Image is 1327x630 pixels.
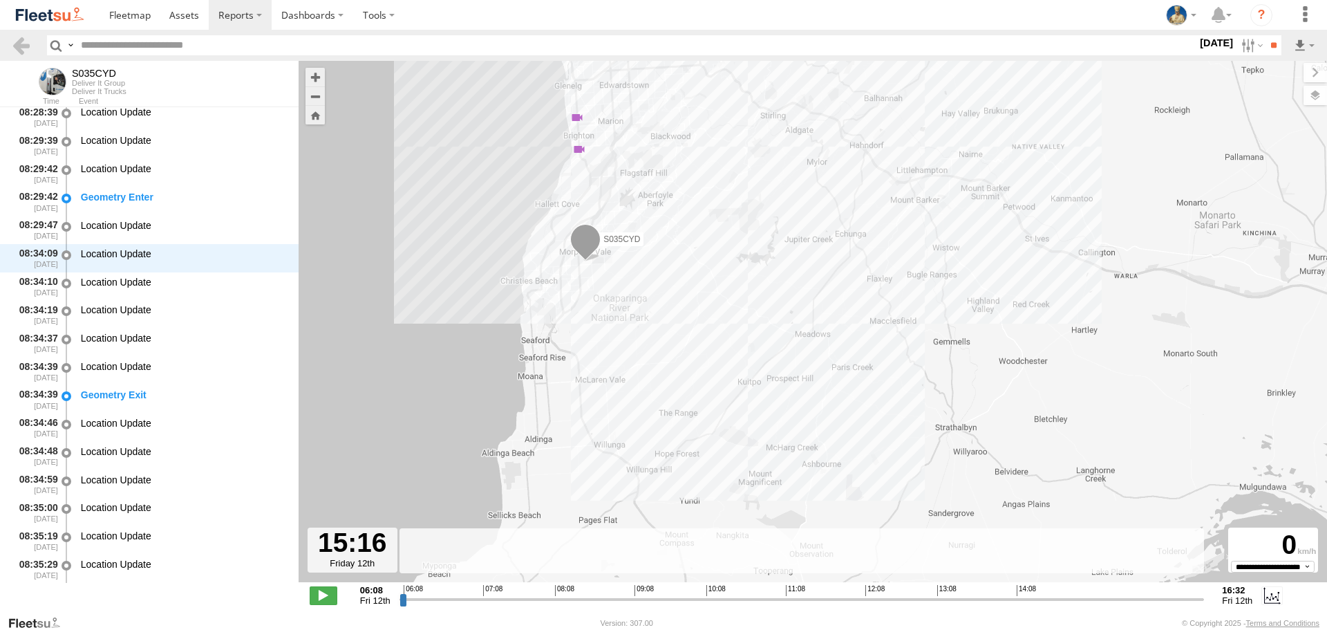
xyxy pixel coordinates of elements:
div: Deliver It Group [72,79,126,87]
span: 11:08 [786,585,805,596]
div: Location Update [81,304,285,316]
label: Play/Stop [310,586,337,604]
div: 08:29:47 [DATE] [11,217,59,243]
span: 06:08 [404,585,423,596]
div: 08:29:39 [DATE] [11,132,59,158]
div: Location Update [81,106,285,118]
i: ? [1250,4,1272,26]
label: [DATE] [1197,35,1236,50]
div: Location Update [81,276,285,288]
div: Matt Draper [1161,5,1201,26]
span: 12:08 [865,585,885,596]
div: Location Update [81,248,285,260]
a: Visit our Website [8,616,71,630]
div: Location Update [81,445,285,458]
span: 14:08 [1017,585,1036,596]
span: 07:08 [483,585,502,596]
div: 08:35:19 [DATE] [11,528,59,553]
div: Deliver It Trucks [72,87,126,95]
div: Location Update [81,360,285,373]
label: Search Filter Options [1236,35,1265,55]
label: Search Query [65,35,76,55]
div: Location Update [81,163,285,175]
button: Zoom out [305,86,325,106]
div: Geometry Enter [81,191,285,203]
div: Version: 307.00 [601,619,653,627]
div: 08:35:00 [DATE] [11,500,59,526]
div: Event [79,98,299,105]
div: Location Update [81,134,285,147]
div: 08:34:59 [DATE] [11,472,59,497]
div: 08:35:29 [DATE] [11,556,59,582]
div: 0 [1230,530,1316,561]
span: S035CYD [603,234,640,243]
div: 08:29:42 [DATE] [11,189,59,214]
button: Zoom Home [305,106,325,124]
div: Location Update [81,558,285,571]
div: 08:29:42 [DATE] [11,160,59,186]
div: 08:34:39 [DATE] [11,358,59,384]
div: Location Update [81,474,285,486]
div: Location Update [81,530,285,542]
img: fleetsu-logo-horizontal.svg [14,6,86,24]
div: 08:34:09 [DATE] [11,245,59,271]
div: Location Update [81,332,285,344]
div: 08:34:10 [DATE] [11,274,59,299]
div: Geometry Exit [81,389,285,401]
span: 13:08 [937,585,957,596]
a: Terms and Conditions [1246,619,1319,627]
div: Location Update [81,417,285,429]
div: Location Update [81,219,285,232]
div: Time [11,98,59,105]
div: 08:34:39 [DATE] [11,387,59,412]
span: 09:08 [634,585,654,596]
div: 08:34:19 [DATE] [11,302,59,328]
button: Zoom in [305,68,325,86]
div: 08:34:37 [DATE] [11,330,59,355]
div: © Copyright 2025 - [1182,619,1319,627]
span: Fri 12th Sep 2025 [1222,595,1252,606]
strong: 16:32 [1222,585,1252,595]
a: Back to previous Page [11,35,31,55]
div: S035CYD - View Asset History [72,68,126,79]
strong: 06:08 [360,585,390,595]
label: Export results as... [1292,35,1316,55]
div: 08:34:48 [DATE] [11,443,59,469]
div: 08:28:39 [DATE] [11,104,59,130]
div: 08:34:46 [DATE] [11,415,59,441]
div: Location Update [81,501,285,514]
span: 10:08 [706,585,726,596]
span: 08:08 [555,585,574,596]
span: Fri 12th Sep 2025 [360,595,390,606]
